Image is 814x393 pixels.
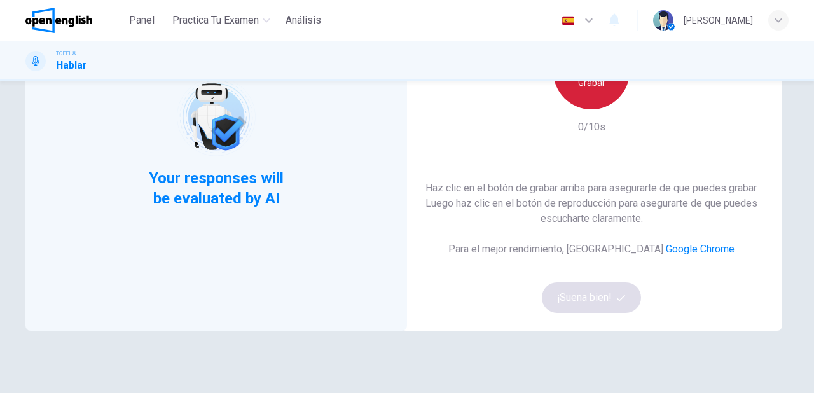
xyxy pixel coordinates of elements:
[666,243,735,255] a: Google Chrome
[560,16,576,25] img: es
[421,181,762,226] h6: Haz clic en el botón de grabar arriba para asegurarte de que puedes grabar. Luego haz clic en el ...
[286,13,321,28] span: Análisis
[25,8,92,33] img: OpenEnglish logo
[176,76,256,157] img: robot icon
[448,242,735,257] h6: Para el mejor rendimiento, [GEOGRAPHIC_DATA]
[653,10,673,31] img: Profile picture
[578,120,605,135] h6: 0/10s
[172,13,259,28] span: Practica tu examen
[121,9,162,32] button: Panel
[56,49,76,58] span: TOEFL®
[684,13,753,28] div: [PERSON_NAME]
[280,9,326,32] button: Análisis
[139,168,294,209] span: Your responses will be evaluated by AI
[25,8,121,33] a: OpenEnglish logo
[167,9,275,32] button: Practica tu examen
[578,75,605,90] h6: Grabar
[129,13,155,28] span: Panel
[56,58,87,73] h1: Hablar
